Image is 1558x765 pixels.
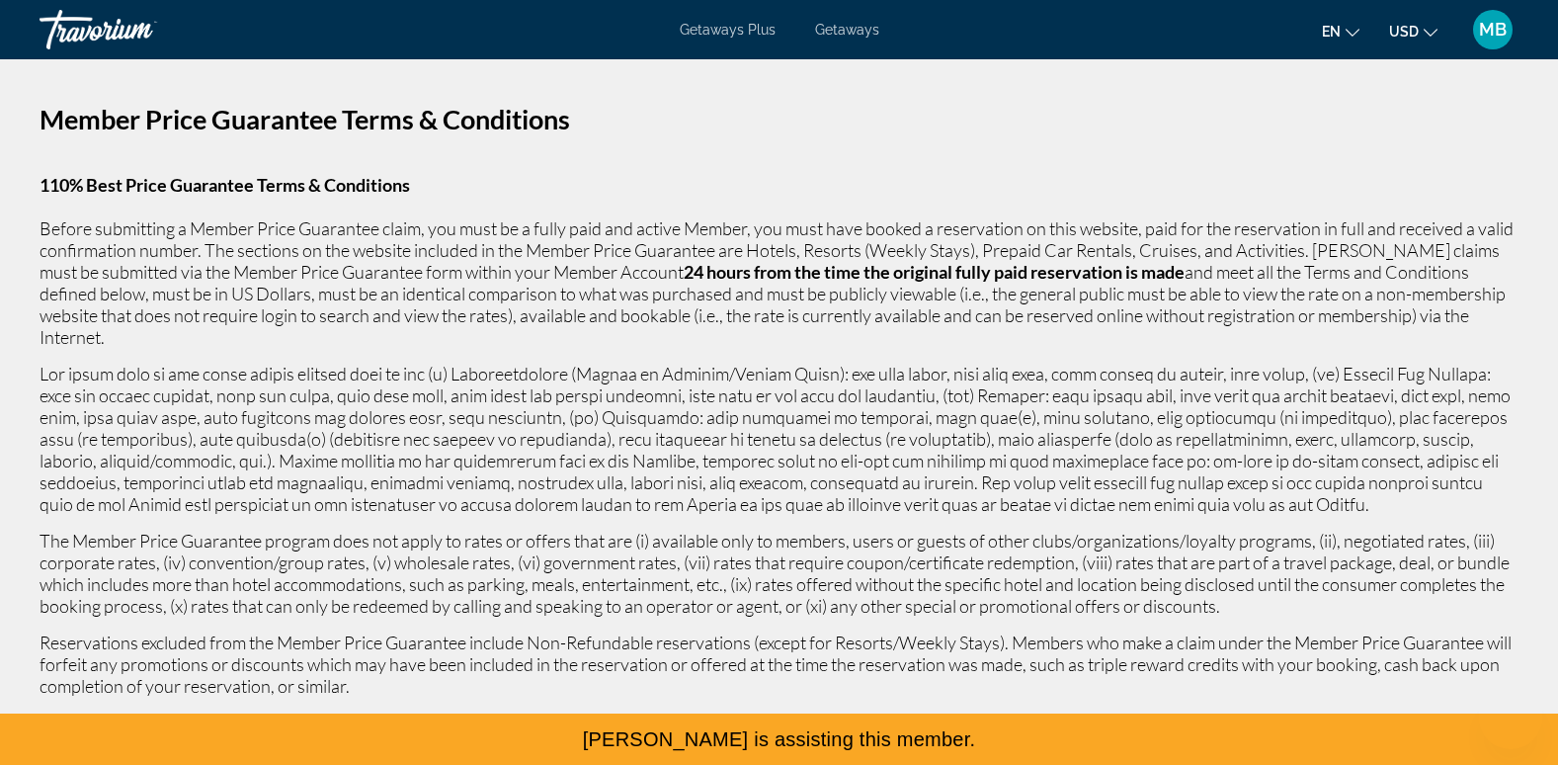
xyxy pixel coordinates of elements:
[684,261,1185,283] strong: 24 hours from the time the original fully paid reservation is made
[40,530,1518,617] p: The Member Price Guarantee program does not apply to rates or offers that are (i) available only ...
[40,363,1518,515] p: Lor ipsum dolo si ame conse adipis elitsed doei te inc (u) Laboreetdolore (Magnaa en Adminim/Veni...
[40,4,237,55] a: Travorium
[583,728,976,750] span: [PERSON_NAME] is assisting this member.
[1322,24,1341,40] span: en
[40,103,570,135] strong: Member Price Guarantee Terms & Conditions
[1467,9,1518,50] button: User Menu
[1389,17,1437,45] button: Change currency
[1479,686,1542,749] iframe: Button to launch messaging window
[1389,24,1419,40] span: USD
[40,632,1518,697] p: Reservations excluded from the Member Price Guarantee include Non-Refundable reservations (except...
[815,22,879,38] a: Getaways
[40,217,1518,348] p: Before submitting a Member Price Guarantee claim, you must be a fully paid and active Member, you...
[40,174,410,196] strong: 110% Best Price Guarantee Terms & Conditions
[680,22,776,38] a: Getaways Plus
[1479,20,1507,40] span: MB
[1322,17,1359,45] button: Change language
